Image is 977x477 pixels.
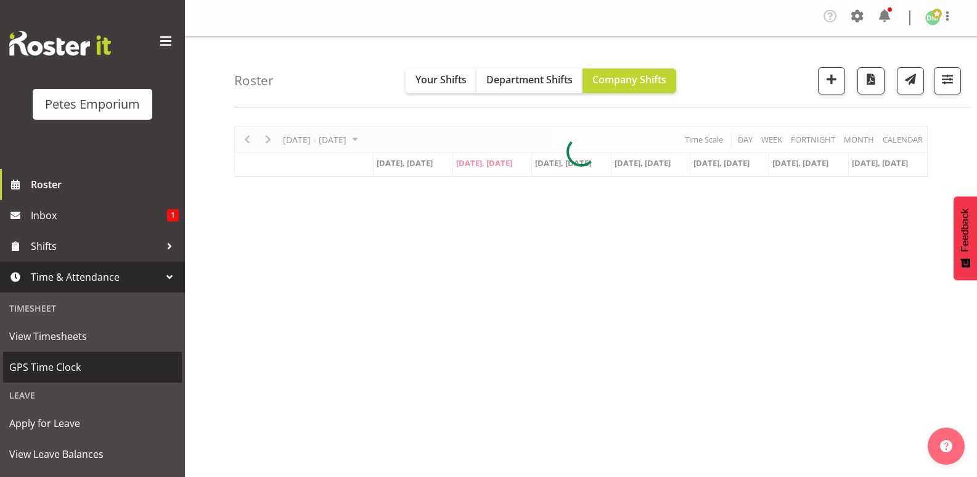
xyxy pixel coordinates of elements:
[406,68,476,93] button: Your Shifts
[9,327,176,346] span: View Timesheets
[3,439,182,470] a: View Leave Balances
[31,175,179,194] span: Roster
[592,73,666,86] span: Company Shifts
[9,445,176,463] span: View Leave Balances
[3,321,182,352] a: View Timesheets
[897,67,924,94] button: Send a list of all shifts for the selected filtered period to all rostered employees.
[9,358,176,376] span: GPS Time Clock
[3,383,182,408] div: Leave
[167,209,179,222] span: 1
[31,206,167,225] span: Inbox
[234,73,274,88] h4: Roster
[818,67,845,94] button: Add a new shift
[857,67,885,94] button: Download a PDF of the roster according to the set date range.
[31,268,160,286] span: Time & Attendance
[31,237,160,255] span: Shifts
[415,73,467,86] span: Your Shifts
[940,440,952,452] img: help-xxl-2.png
[476,68,583,93] button: Department Shifts
[9,414,176,433] span: Apply for Leave
[925,10,940,25] img: david-mcauley697.jpg
[9,31,111,56] img: Rosterit website logo
[3,408,182,439] a: Apply for Leave
[583,68,676,93] button: Company Shifts
[486,73,573,86] span: Department Shifts
[960,209,971,252] span: Feedback
[3,296,182,321] div: Timesheet
[45,95,140,114] div: Petes Emporium
[3,352,182,383] a: GPS Time Clock
[934,67,961,94] button: Filter Shifts
[954,196,977,280] button: Feedback - Show survey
